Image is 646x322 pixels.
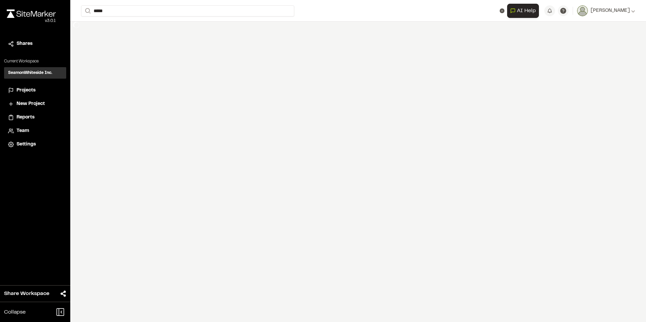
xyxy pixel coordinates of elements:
[577,5,635,16] button: [PERSON_NAME]
[7,18,56,24] div: Oh geez...please don't...
[8,40,62,48] a: Shares
[17,100,45,108] span: New Project
[517,7,536,15] span: AI Help
[4,290,49,298] span: Share Workspace
[17,40,32,48] span: Shares
[17,141,36,148] span: Settings
[8,100,62,108] a: New Project
[8,114,62,121] a: Reports
[507,4,542,18] div: Open AI Assistant
[500,8,504,13] button: Clear text
[8,70,52,76] h3: SeamonWhiteside Inc.
[8,127,62,135] a: Team
[81,5,93,17] button: Search
[7,9,56,18] img: rebrand.png
[4,58,66,64] p: Current Workspace
[507,4,539,18] button: Open AI Assistant
[17,87,35,94] span: Projects
[8,141,62,148] a: Settings
[17,114,34,121] span: Reports
[591,7,630,15] span: [PERSON_NAME]
[8,87,62,94] a: Projects
[17,127,29,135] span: Team
[4,308,26,316] span: Collapse
[577,5,588,16] img: User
